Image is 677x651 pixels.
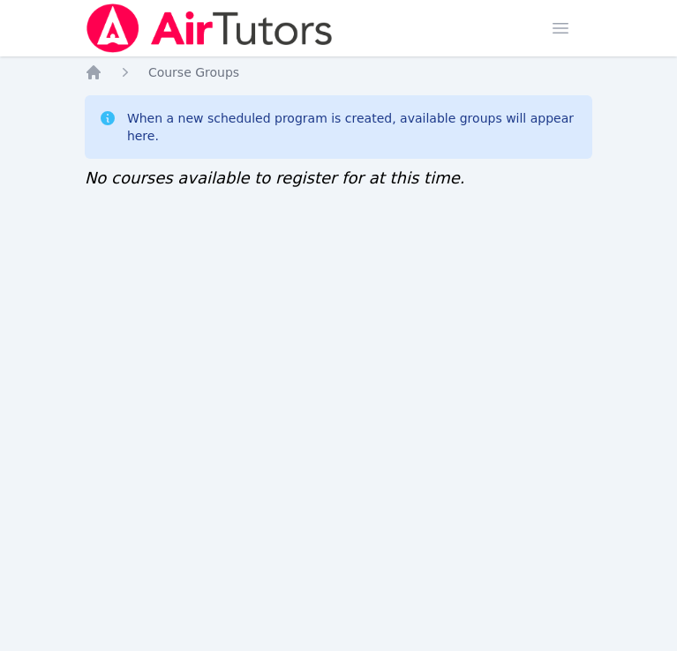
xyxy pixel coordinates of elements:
[85,64,592,81] nav: Breadcrumb
[148,64,239,81] a: Course Groups
[85,168,465,187] span: No courses available to register for at this time.
[127,109,578,145] div: When a new scheduled program is created, available groups will appear here.
[148,65,239,79] span: Course Groups
[85,4,335,53] img: Air Tutors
